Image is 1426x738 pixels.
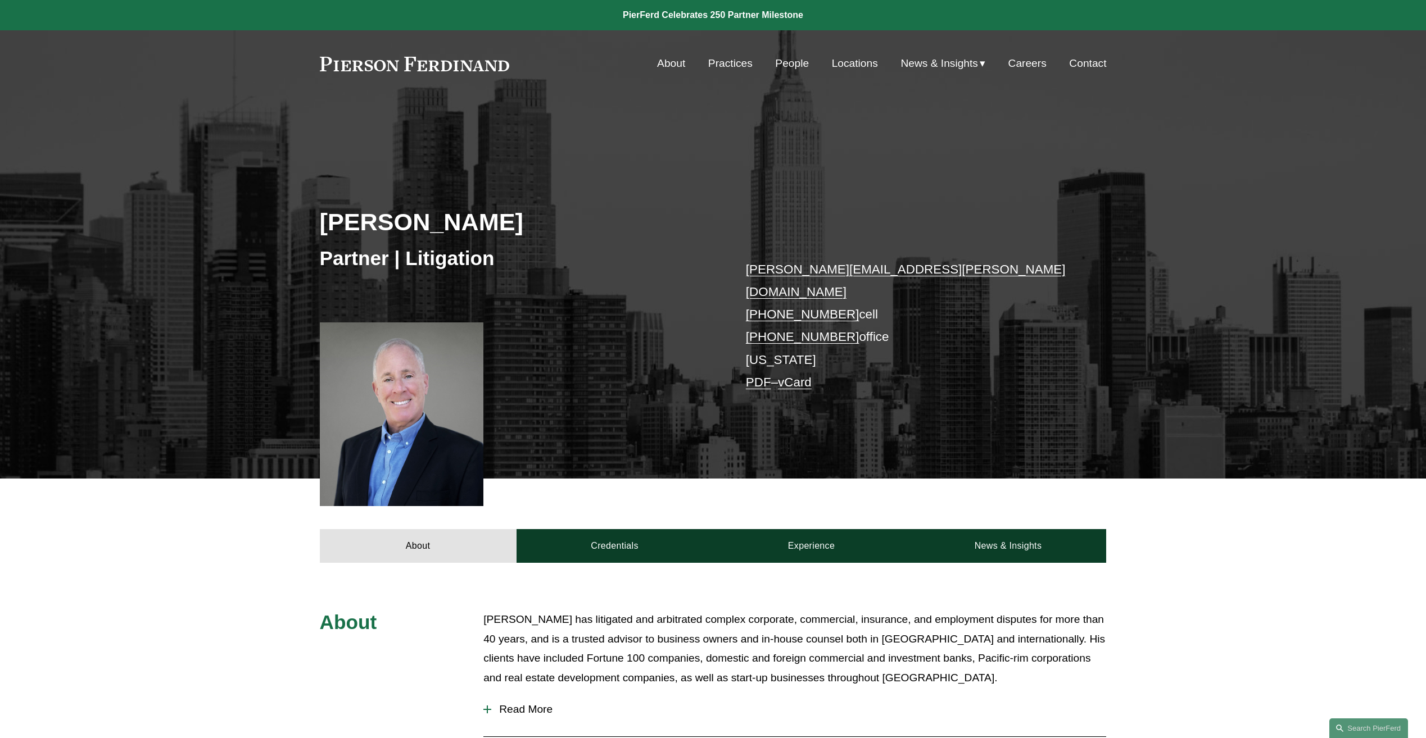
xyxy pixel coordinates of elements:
[320,207,713,236] h2: [PERSON_NAME]
[483,695,1106,724] button: Read More
[483,610,1106,687] p: [PERSON_NAME] has litigated and arbitrated complex corporate, commercial, insurance, and employme...
[746,375,771,389] a: PDF
[657,53,685,74] a: About
[713,529,910,563] a: Experience
[746,262,1066,299] a: [PERSON_NAME][EMAIL_ADDRESS][PERSON_NAME][DOMAIN_NAME]
[900,54,978,74] span: News & Insights
[1008,53,1047,74] a: Careers
[1069,53,1106,74] a: Contact
[320,529,517,563] a: About
[746,330,859,344] a: [PHONE_NUMBER]
[909,529,1106,563] a: News & Insights
[778,375,812,389] a: vCard
[746,258,1074,394] p: cell office [US_STATE] –
[900,53,985,74] a: folder dropdown
[320,246,713,271] h3: Partner | Litigation
[775,53,809,74] a: People
[746,307,859,321] a: [PHONE_NUMBER]
[708,53,753,74] a: Practices
[832,53,878,74] a: Locations
[320,611,377,633] span: About
[1329,718,1408,738] a: Search this site
[517,529,713,563] a: Credentials
[491,703,1106,716] span: Read More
